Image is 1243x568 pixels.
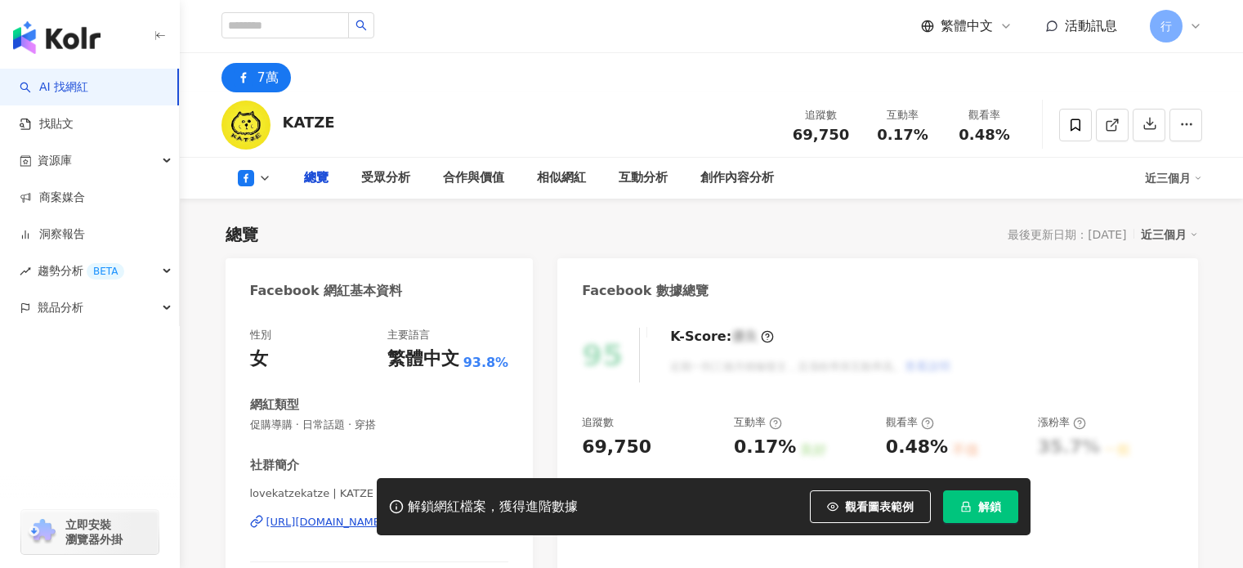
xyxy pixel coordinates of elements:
div: 追蹤數 [790,107,852,123]
img: KOL Avatar [221,101,271,150]
span: 趨勢分析 [38,253,124,289]
a: chrome extension立即安裝 瀏覽器外掛 [21,510,159,554]
span: 0.48% [959,127,1009,143]
div: 0.48% [886,435,948,460]
div: BETA [87,263,124,280]
div: 女 [250,347,268,372]
div: 受眾分析 [361,168,410,188]
div: 繁體中文 [387,347,459,372]
button: 7萬 [221,63,291,92]
a: 洞察報告 [20,226,85,243]
div: 觀看率 [954,107,1016,123]
button: 觀看圖表範例 [810,490,931,523]
img: chrome extension [26,519,58,545]
div: 互動率 [872,107,934,123]
span: 解鎖 [978,500,1001,513]
div: 互動分析 [619,168,668,188]
img: logo [13,21,101,54]
span: 觀看圖表範例 [845,500,914,513]
span: 93.8% [463,354,509,372]
span: search [355,20,367,31]
div: Facebook 網紅基本資料 [250,282,403,300]
div: 創作內容分析 [700,168,774,188]
span: 繁體中文 [941,17,993,35]
span: 69,750 [793,126,849,143]
div: 7萬 [257,66,279,89]
div: Facebook 數據總覽 [582,282,709,300]
div: 觀看率 [886,415,934,430]
a: 商案媒合 [20,190,85,206]
div: 相似網紅 [537,168,586,188]
div: 主要語言 [387,328,430,342]
span: 行 [1160,17,1172,35]
span: 立即安裝 瀏覽器外掛 [65,517,123,547]
span: 競品分析 [38,289,83,326]
div: KATZE [283,112,335,132]
div: 追蹤數 [582,415,614,430]
div: 漲粉率 [1038,415,1086,430]
div: 總覽 [304,168,329,188]
div: 69,750 [582,435,651,460]
div: 網紅類型 [250,396,299,414]
div: 解鎖網紅檔案，獲得進階數據 [408,499,578,516]
div: 0.17% [734,435,796,460]
div: 近三個月 [1145,165,1202,191]
span: 促購導購 · 日常話題 · 穿搭 [250,418,509,432]
div: 總覽 [226,223,258,246]
div: 性別 [250,328,271,342]
a: searchAI 找網紅 [20,79,88,96]
a: 找貼文 [20,116,74,132]
div: 互動率 [734,415,782,430]
span: 0.17% [877,127,928,143]
span: 資源庫 [38,142,72,179]
div: 最後更新日期：[DATE] [1008,228,1126,241]
button: 解鎖 [943,490,1018,523]
span: 活動訊息 [1065,18,1117,34]
span: rise [20,266,31,277]
div: 合作與價值 [443,168,504,188]
div: 近三個月 [1141,224,1198,245]
div: 社群簡介 [250,457,299,474]
span: lock [960,501,972,512]
div: K-Score : [670,328,774,346]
